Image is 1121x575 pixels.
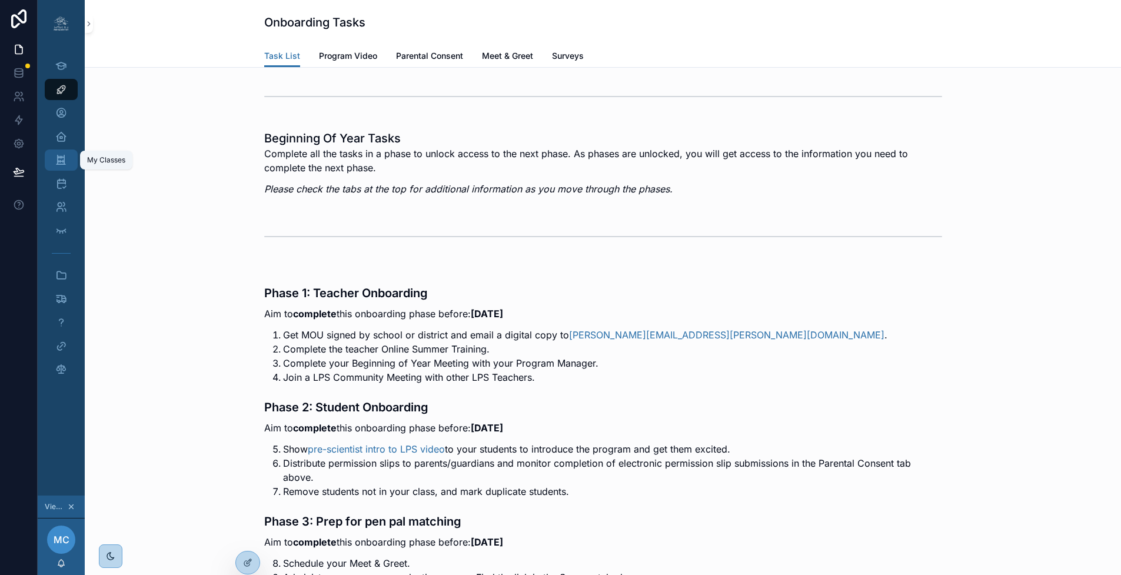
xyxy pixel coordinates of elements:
[283,356,942,370] li: Complete your Beginning of Year Meeting with your Program Manager.
[471,308,503,320] strong: [DATE]
[283,328,942,342] li: Get MOU signed by school or district and email a digital copy to .
[264,284,942,302] h3: Phase 1: Teacher Onboarding
[396,45,463,69] a: Parental Consent
[471,536,503,548] strong: [DATE]
[471,422,503,434] strong: [DATE]
[396,50,463,62] span: Parental Consent
[293,536,337,548] strong: complete
[264,513,942,530] h3: Phase 3: Prep for pen pal matching
[264,130,942,147] h1: Beginning Of Year Tasks
[264,307,942,321] p: Aim to this onboarding phase before:
[552,50,584,62] span: Surveys
[54,533,69,547] span: MC
[264,50,300,62] span: Task List
[308,443,445,455] a: pre-scientist intro to LPS video
[482,50,533,62] span: Meet & Greet
[569,329,884,341] a: [PERSON_NAME][EMAIL_ADDRESS][PERSON_NAME][DOMAIN_NAME]
[264,398,942,416] h3: Phase 2: Student Onboarding
[38,47,85,395] div: scrollable content
[283,484,942,498] li: Remove students not in your class, and mark duplicate students.
[283,442,942,456] li: Show to your students to introduce the program and get them excited.
[264,45,300,68] a: Task List
[482,45,533,69] a: Meet & Greet
[283,342,942,356] li: Complete the teacher Online Summer Training.
[293,422,337,434] strong: complete
[552,45,584,69] a: Surveys
[264,147,942,175] p: Complete all the tasks in a phase to unlock access to the next phase. As phases are unlocked, you...
[319,50,377,62] span: Program Video
[52,14,71,33] img: App logo
[283,456,942,484] li: Distribute permission slips to parents/guardians and monitor completion of electronic permission ...
[283,556,942,570] li: Schedule your Meet & Greet.
[264,535,942,549] p: Aim to this onboarding phase before:
[283,370,942,384] li: Join a LPS Community Meeting with other LPS Teachers.
[264,14,365,31] h1: Onboarding Tasks
[264,183,673,195] em: Please check the tabs at the top for additional information as you move through the phases.
[319,45,377,69] a: Program Video
[264,421,942,435] p: Aim to this onboarding phase before:
[293,308,337,320] strong: complete
[45,502,65,511] span: Viewing as Manda
[87,155,125,165] div: My Classes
